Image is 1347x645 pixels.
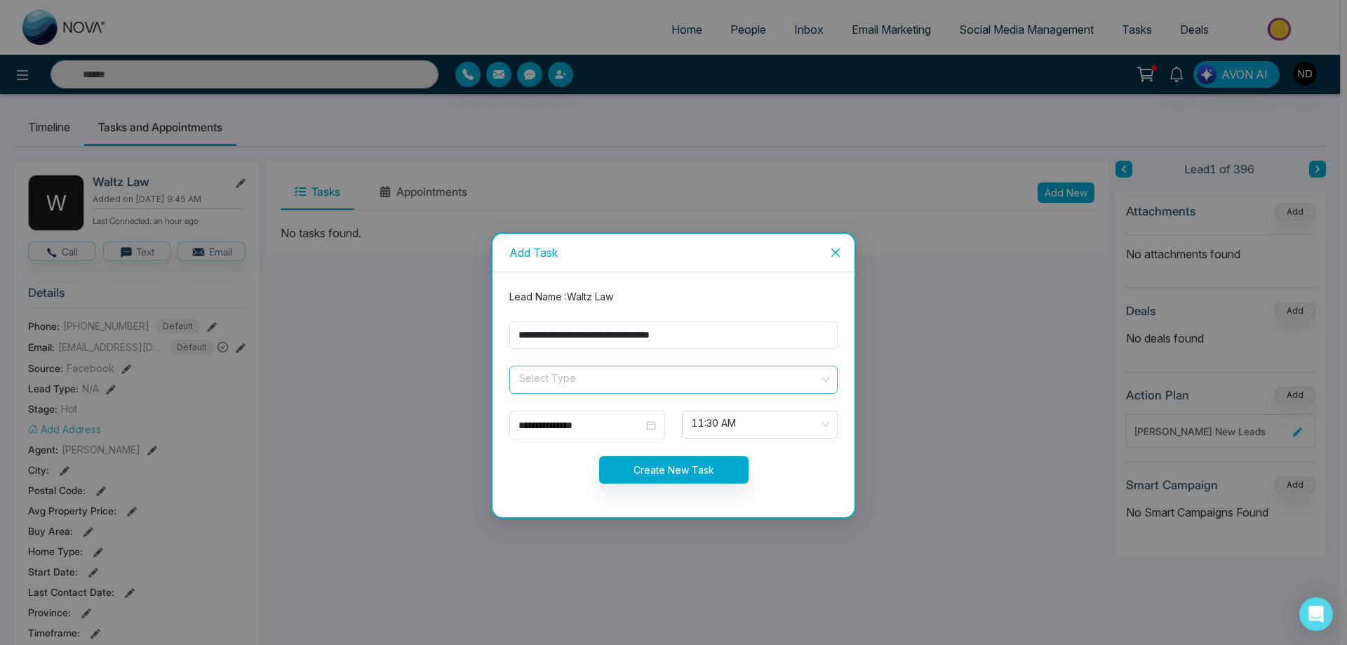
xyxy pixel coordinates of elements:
[509,245,838,260] div: Add Task
[692,413,828,437] span: 11:30 AM
[501,289,846,305] div: Lead Name : Waltz Law
[830,247,841,258] span: close
[599,456,749,484] button: Create New Task
[1299,597,1333,631] div: Open Intercom Messenger
[817,234,855,272] button: Close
